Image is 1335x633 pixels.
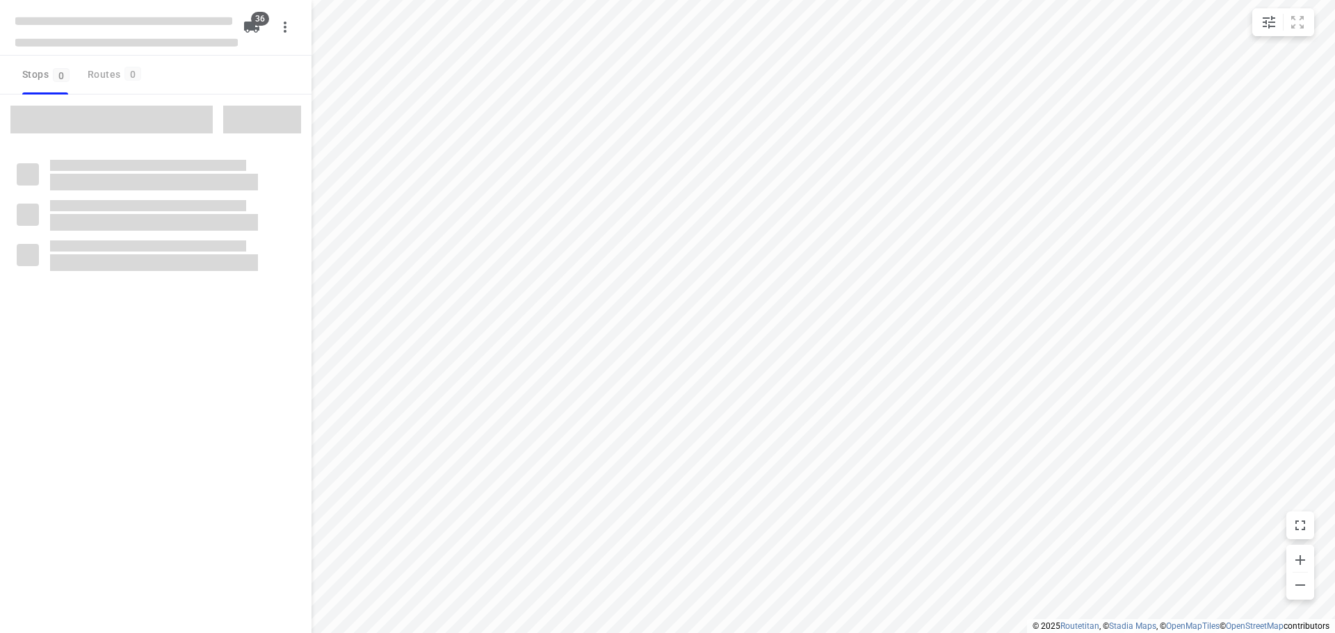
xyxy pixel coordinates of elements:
[1033,621,1329,631] li: © 2025 , © , © © contributors
[1109,621,1156,631] a: Stadia Maps
[1166,621,1220,631] a: OpenMapTiles
[1226,621,1284,631] a: OpenStreetMap
[1255,8,1283,36] button: Map settings
[1252,8,1314,36] div: small contained button group
[1060,621,1099,631] a: Routetitan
